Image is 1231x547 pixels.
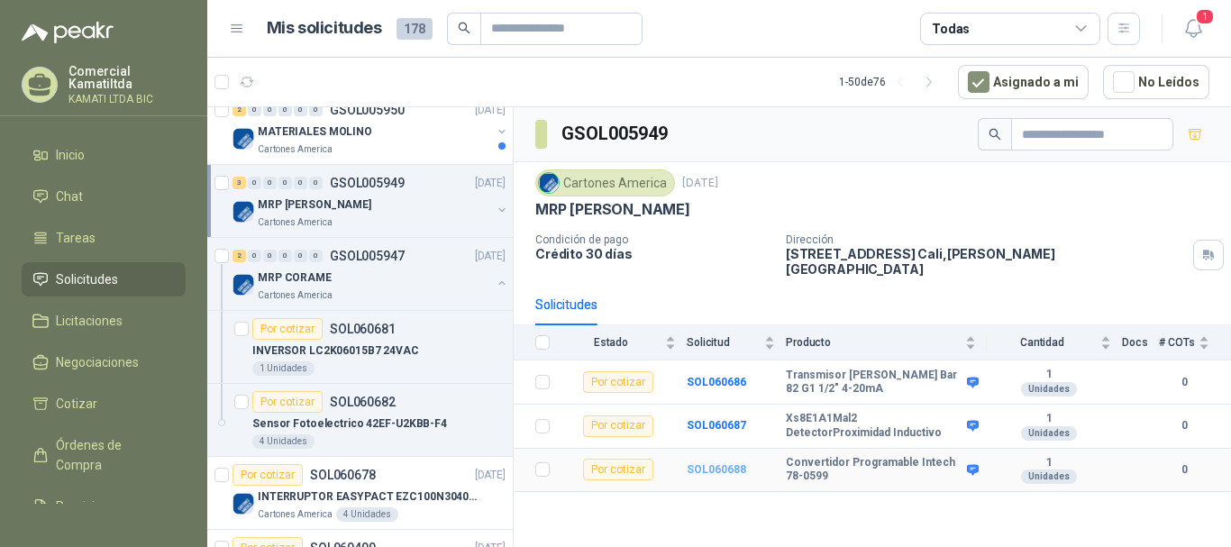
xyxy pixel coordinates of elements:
[233,245,509,303] a: 2 0 0 0 0 0 GSOL005947[DATE] Company LogoMRP CORAMECartones America
[1021,426,1077,441] div: Unidades
[248,250,261,262] div: 0
[583,371,653,393] div: Por cotizar
[207,457,513,530] a: Por cotizarSOL060678[DATE] Company LogoINTERRUPTOR EASYPACT EZC100N3040C 40AMP 25K [PERSON_NAME]C...
[22,179,186,214] a: Chat
[252,434,315,449] div: 4 Unidades
[336,507,398,522] div: 4 Unidades
[22,489,186,524] a: Remisiones
[786,456,962,484] b: Convertidor Programable Intech 78-0599
[263,177,277,189] div: 0
[294,177,307,189] div: 0
[1021,382,1077,397] div: Unidades
[252,415,447,433] p: Sensor Fotoelectrico 42EF-U2KBB-F4
[786,412,962,440] b: Xs8E1A1Mal2 DetectorProximidad Inductivo
[958,65,1089,99] button: Asignado a mi
[233,201,254,223] img: Company Logo
[987,412,1111,426] b: 1
[258,507,333,522] p: Cartones America
[207,311,513,384] a: Por cotizarSOL060681INVERSOR LC2K06015B7 24VAC1 Unidades
[932,19,970,39] div: Todas
[258,215,333,230] p: Cartones America
[687,419,746,432] a: SOL060687
[258,142,333,157] p: Cartones America
[1103,65,1209,99] button: No Leídos
[56,228,96,248] span: Tareas
[475,467,506,484] p: [DATE]
[233,104,246,116] div: 2
[687,463,746,476] a: SOL060688
[987,325,1122,360] th: Cantidad
[397,18,433,40] span: 178
[561,325,687,360] th: Estado
[310,469,376,481] p: SOL060678
[56,435,169,475] span: Órdenes de Compra
[786,233,1186,246] p: Dirección
[539,173,559,193] img: Company Logo
[561,336,661,349] span: Estado
[22,138,186,172] a: Inicio
[258,269,332,287] p: MRP CORAME
[687,376,746,388] b: SOL060686
[535,295,597,315] div: Solicitudes
[839,68,944,96] div: 1 - 50 de 76
[475,248,506,265] p: [DATE]
[68,94,186,105] p: KAMATI LTDA BIC
[56,497,123,516] span: Remisiones
[786,246,1186,277] p: [STREET_ADDRESS] Cali , [PERSON_NAME][GEOGRAPHIC_DATA]
[475,175,506,192] p: [DATE]
[278,104,292,116] div: 0
[56,187,83,206] span: Chat
[535,233,771,246] p: Condición de pago
[987,368,1111,382] b: 1
[248,104,261,116] div: 0
[207,384,513,457] a: Por cotizarSOL060682Sensor Fotoelectrico 42EF-U2KBB-F44 Unidades
[278,250,292,262] div: 0
[1122,325,1159,360] th: Docs
[561,120,670,148] h3: GSOL005949
[535,169,675,196] div: Cartones America
[309,250,323,262] div: 0
[56,352,139,372] span: Negociaciones
[1177,13,1209,45] button: 1
[22,387,186,421] a: Cotizar
[22,428,186,482] a: Órdenes de Compra
[682,175,718,192] p: [DATE]
[56,394,97,414] span: Cotizar
[294,250,307,262] div: 0
[1159,417,1209,434] b: 0
[233,177,246,189] div: 3
[252,391,323,413] div: Por cotizar
[248,177,261,189] div: 0
[687,325,786,360] th: Solicitud
[583,415,653,437] div: Por cotizar
[535,200,690,219] p: MRP [PERSON_NAME]
[1021,470,1077,484] div: Unidades
[22,22,114,43] img: Logo peakr
[1159,461,1209,479] b: 0
[233,493,254,515] img: Company Logo
[786,325,987,360] th: Producto
[687,336,761,349] span: Solicitud
[252,361,315,376] div: 1 Unidades
[56,311,123,331] span: Licitaciones
[22,262,186,296] a: Solicitudes
[987,456,1111,470] b: 1
[258,288,333,303] p: Cartones America
[263,250,277,262] div: 0
[233,250,246,262] div: 2
[330,250,405,262] p: GSOL005947
[233,172,509,230] a: 3 0 0 0 0 0 GSOL005949[DATE] Company LogoMRP [PERSON_NAME]Cartones America
[458,22,470,34] span: search
[294,104,307,116] div: 0
[786,369,962,397] b: Transmisor [PERSON_NAME] Bar 82 G1 1/2" 4-20mA
[475,102,506,119] p: [DATE]
[263,104,277,116] div: 0
[258,488,482,506] p: INTERRUPTOR EASYPACT EZC100N3040C 40AMP 25K [PERSON_NAME]
[987,336,1097,349] span: Cantidad
[252,318,323,340] div: Por cotizar
[330,323,396,335] p: SOL060681
[22,304,186,338] a: Licitaciones
[278,177,292,189] div: 0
